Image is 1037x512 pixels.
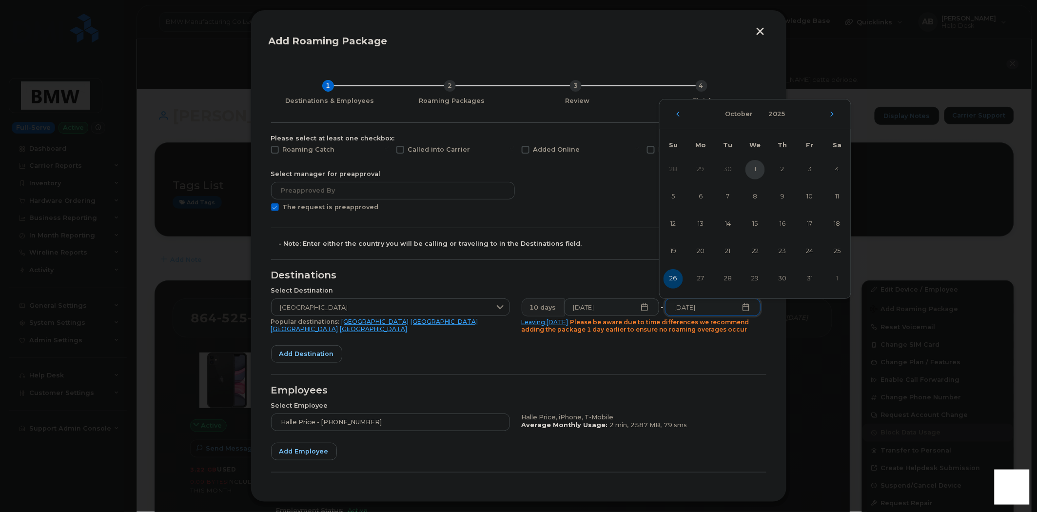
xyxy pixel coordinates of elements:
[271,318,340,325] span: Popular destinations:
[570,80,582,92] div: 3
[714,211,742,238] td: 14
[687,265,714,293] td: 27
[444,80,456,92] div: 2
[664,242,683,261] span: 19
[796,238,823,265] td: 24
[718,187,738,207] span: 7
[827,187,847,207] span: 11
[271,182,515,199] input: Preapproved by
[279,447,329,456] span: Add employee
[664,215,683,234] span: 12
[823,183,851,211] td: 11
[691,215,710,234] span: 13
[522,414,761,421] div: Halle Price, iPhone, T-Mobile
[796,211,823,238] td: 17
[718,215,738,234] span: 14
[827,215,847,234] span: 18
[800,242,820,261] span: 24
[827,160,847,179] span: 4
[271,272,766,279] div: Destinations
[664,269,683,289] span: 26
[995,470,1030,505] iframe: Messenger Launcher
[665,298,761,316] input: Please fill out this field
[827,242,847,261] span: 25
[269,35,388,47] span: Add Roaming Package
[773,160,792,179] span: 2
[691,269,710,289] span: 27
[660,183,687,211] td: 5
[800,269,820,289] span: 31
[271,345,342,363] button: Add destination
[687,211,714,238] td: 13
[763,105,791,123] button: Choose Year
[522,318,568,326] a: Leaving [DATE]
[742,265,769,293] td: 29
[645,97,763,105] div: Finish
[714,238,742,265] td: 21
[691,242,710,261] span: 20
[773,187,792,207] span: 9
[796,265,823,293] td: 31
[691,187,710,207] span: 6
[806,141,814,149] span: Fr
[533,146,580,153] span: Added Online
[720,105,759,123] button: Choose Month
[800,160,820,179] span: 3
[800,215,820,234] span: 17
[271,287,510,295] div: Select Destination
[750,141,761,149] span: We
[695,141,706,149] span: Mo
[833,141,841,149] span: Sa
[385,146,390,151] input: Called into Carrier
[564,298,660,316] input: Please fill out this field
[745,160,765,179] span: 1
[271,170,766,178] div: Select manager for preapproval
[271,387,766,394] div: Employees
[522,318,749,334] span: Please be aware due to time differences we recommend adding the package 1 day earlier to ensure n...
[687,183,714,211] td: 6
[669,141,678,149] span: Su
[271,135,766,142] div: Please select at least one checkbox:
[631,421,662,429] span: 2587 MB,
[724,141,733,149] span: Tu
[823,238,851,265] td: 25
[769,156,796,183] td: 2
[745,187,765,207] span: 8
[769,211,796,238] td: 16
[823,211,851,238] td: 18
[408,146,470,153] span: Called into Carrier
[510,146,515,151] input: Added Online
[773,269,792,289] span: 30
[778,141,787,149] span: Th
[660,238,687,265] td: 19
[714,183,742,211] td: 7
[796,156,823,183] td: 3
[742,211,769,238] td: 15
[714,265,742,293] td: 28
[660,211,687,238] td: 12
[271,414,510,431] input: Search device
[271,402,510,410] div: Select Employee
[796,183,823,211] td: 10
[660,156,687,183] td: 28
[635,146,640,151] input: Emailed into Carrier
[279,349,334,358] span: Add destination
[745,269,765,289] span: 29
[687,238,714,265] td: 20
[342,318,409,325] a: [GEOGRAPHIC_DATA]
[687,156,714,183] td: 29
[829,111,835,117] button: Next Month
[279,240,766,248] div: - Note: Enter either the country you will be calling or traveling to in the Destinations field.
[659,99,851,298] div: Choose Date
[696,80,707,92] div: 4
[745,215,765,234] span: 15
[675,111,681,117] button: Previous Month
[659,298,665,316] div: -
[519,97,637,105] div: Review
[271,443,337,460] button: Add employee
[718,242,738,261] span: 21
[718,269,738,289] span: 28
[340,325,408,333] a: [GEOGRAPHIC_DATA]
[664,187,683,207] span: 5
[800,187,820,207] span: 10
